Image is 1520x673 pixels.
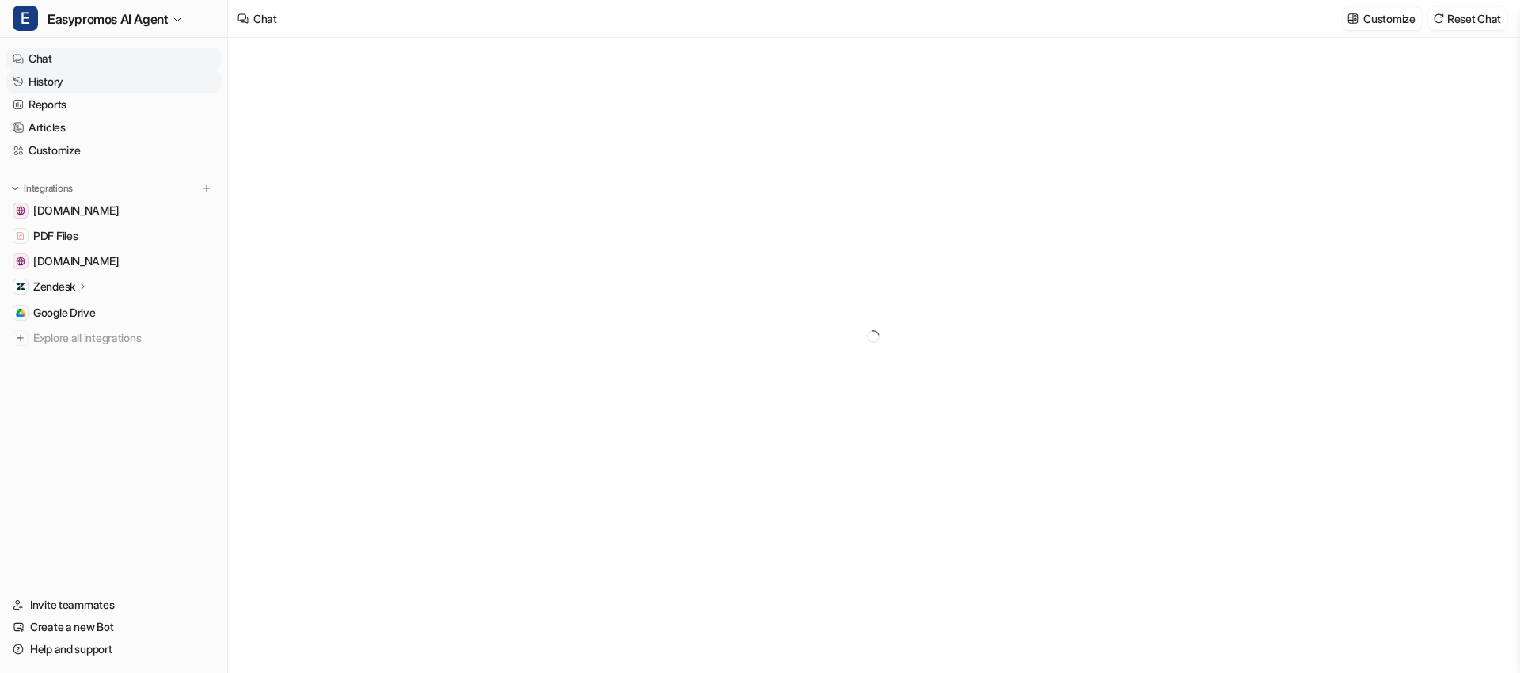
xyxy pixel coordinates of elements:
div: Chat [253,10,277,27]
img: Zendesk [16,282,25,291]
span: [DOMAIN_NAME] [33,253,119,269]
button: Customize [1343,7,1421,30]
img: www.easypromosapp.com [16,257,25,266]
img: menu_add.svg [201,183,212,194]
a: Invite teammates [6,594,221,616]
a: Google DriveGoogle Drive [6,302,221,324]
span: Explore all integrations [33,325,215,351]
span: Google Drive [33,305,96,321]
img: reset [1433,13,1444,25]
a: Create a new Bot [6,616,221,638]
a: History [6,70,221,93]
a: easypromos-apiref.redoc.ly[DOMAIN_NAME] [6,200,221,222]
a: Customize [6,139,221,162]
span: [DOMAIN_NAME] [33,203,119,219]
a: PDF FilesPDF Files [6,225,221,247]
span: Easypromos AI Agent [47,8,168,30]
a: Articles [6,116,221,139]
span: PDF Files [33,228,78,244]
a: Explore all integrations [6,327,221,349]
button: Integrations [6,181,78,196]
p: Customize [1363,10,1415,27]
a: Reports [6,93,221,116]
img: PDF Files [16,231,25,241]
p: Integrations [24,182,73,195]
a: Chat [6,48,221,70]
img: customize [1347,13,1358,25]
span: E [13,6,38,31]
a: Help and support [6,638,221,660]
a: www.easypromosapp.com[DOMAIN_NAME] [6,250,221,272]
button: Reset Chat [1428,7,1507,30]
img: expand menu [9,183,21,194]
p: Zendesk [33,279,75,295]
img: Google Drive [16,308,25,317]
img: explore all integrations [13,330,28,346]
img: easypromos-apiref.redoc.ly [16,206,25,215]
